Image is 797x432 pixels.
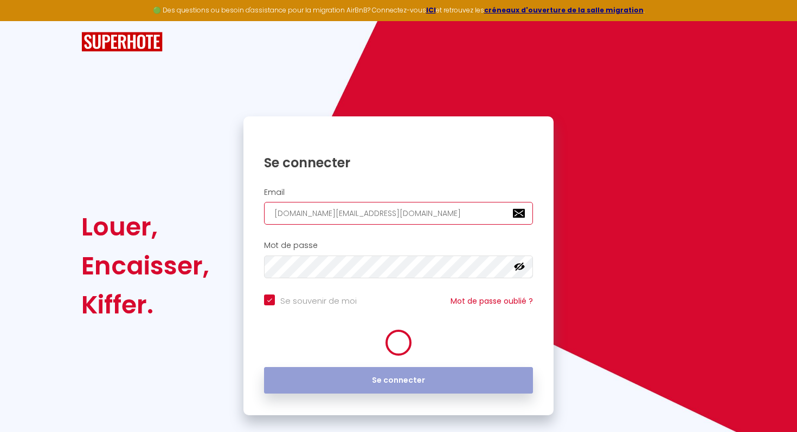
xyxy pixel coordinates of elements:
[264,188,533,197] h2: Email
[264,241,533,250] h2: Mot de passe
[9,4,41,37] button: Ouvrir le widget de chat LiveChat
[264,154,533,171] h1: Se connecter
[264,367,533,394] button: Se connecter
[426,5,436,15] a: ICI
[81,207,209,246] div: Louer,
[451,296,533,306] a: Mot de passe oublié ?
[81,246,209,285] div: Encaisser,
[81,285,209,324] div: Kiffer.
[81,32,163,52] img: SuperHote logo
[264,202,533,225] input: Ton Email
[484,5,644,15] a: créneaux d'ouverture de la salle migration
